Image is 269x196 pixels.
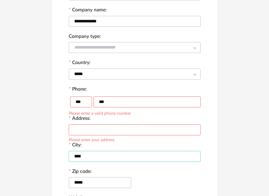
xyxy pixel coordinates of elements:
label: Country: [69,60,91,66]
label: Company type: [69,34,101,40]
label: Zip code: [69,169,92,175]
div: Please enter a valid phone number [69,110,131,115]
label: Company name: [69,8,107,14]
div: Please enter your address [69,136,114,142]
label: City: [69,143,82,149]
label: Address: [69,116,91,122]
label: Phone: [69,87,87,93]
